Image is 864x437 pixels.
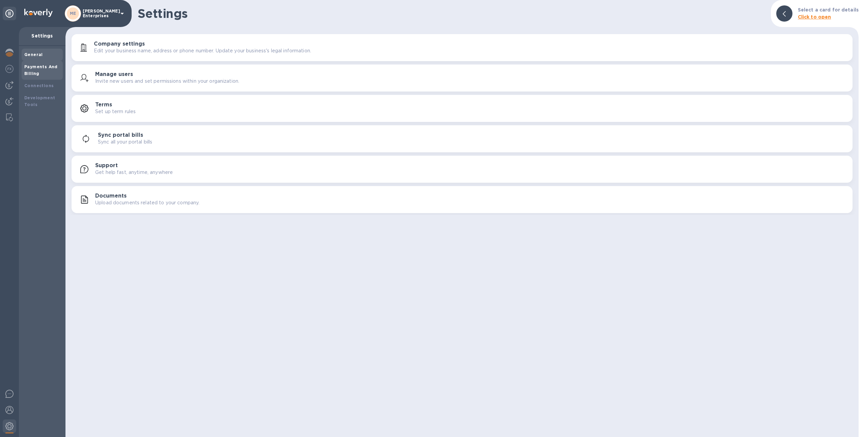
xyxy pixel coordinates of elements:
[3,7,16,20] div: Unpin categories
[72,34,853,61] button: Company settingsEdit your business name, address or phone number. Update your business's legal in...
[24,95,55,107] b: Development Tools
[24,52,43,57] b: General
[24,83,54,88] b: Connections
[95,78,239,85] p: Invite new users and set permissions within your organization.
[24,64,58,76] b: Payments And Billing
[95,193,127,199] h3: Documents
[798,7,859,12] b: Select a card for details
[83,9,116,18] p: [PERSON_NAME] Enterprises
[95,108,136,115] p: Set up term rules
[5,65,13,73] img: Foreign exchange
[24,32,60,39] p: Settings
[72,156,853,183] button: SupportGet help fast, anytime, anywhere
[98,132,143,138] h3: Sync portal bills
[72,186,853,213] button: DocumentsUpload documents related to your company.
[94,41,145,47] h3: Company settings
[24,9,53,17] img: Logo
[95,102,112,108] h3: Terms
[70,11,76,16] b: ME
[95,71,133,78] h3: Manage users
[72,125,853,152] button: Sync portal billsSync all your portal bills
[798,14,831,20] b: Click to open
[95,162,118,169] h3: Support
[138,6,765,21] h1: Settings
[94,47,311,54] p: Edit your business name, address or phone number. Update your business's legal information.
[72,65,853,92] button: Manage usersInvite new users and set permissions within your organization.
[98,138,152,146] p: Sync all your portal bills
[95,169,173,176] p: Get help fast, anytime, anywhere
[72,95,853,122] button: TermsSet up term rules
[95,199,199,206] p: Upload documents related to your company.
